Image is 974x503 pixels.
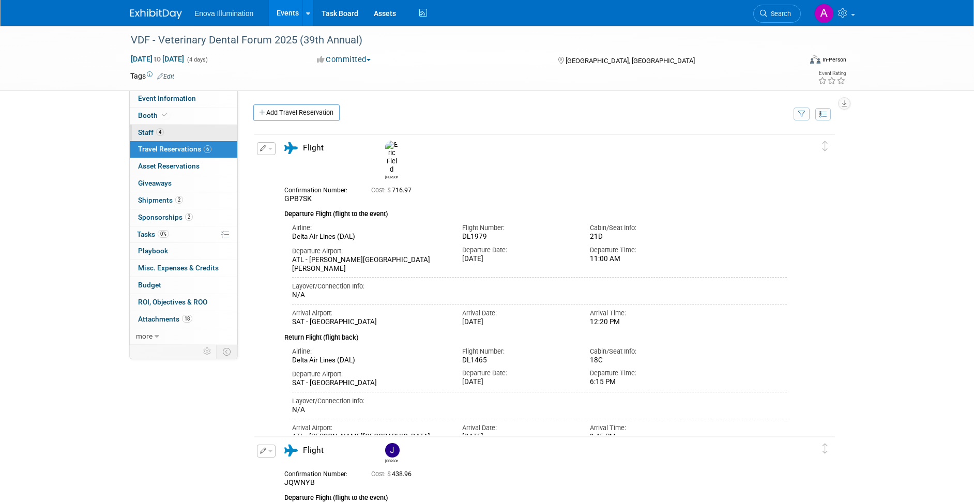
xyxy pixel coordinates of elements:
[130,294,237,311] a: ROI, Objectives & ROO
[175,196,183,204] span: 2
[590,433,702,441] div: 9:45 PM
[130,125,237,141] a: Staff4
[385,174,398,179] div: Eric Field
[138,128,164,136] span: Staff
[590,378,702,387] div: 6:15 PM
[204,145,211,153] span: 6
[156,128,164,136] span: 4
[462,423,574,433] div: Arrival Date:
[162,112,168,118] i: Booth reservation complete
[284,445,298,456] i: Flight
[130,192,237,209] a: Shipments2
[292,433,447,450] div: ATL - [PERSON_NAME][GEOGRAPHIC_DATA][PERSON_NAME]
[814,4,834,23] img: Abby Nelson
[462,378,574,387] div: [DATE]
[186,56,208,63] span: (4 days)
[217,345,238,358] td: Toggle Event Tabs
[130,311,237,328] a: Attachments18
[767,10,791,18] span: Search
[130,277,237,294] a: Budget
[130,141,237,158] a: Travel Reservations6
[284,142,298,154] i: Flight
[253,104,340,121] a: Add Travel Reservation
[158,230,169,238] span: 0%
[138,315,192,323] span: Attachments
[462,347,574,356] div: Flight Number:
[138,179,172,187] span: Giveaways
[292,223,447,233] div: Airline:
[292,233,447,241] div: Delta Air Lines (DAL)
[810,55,820,64] img: Format-Inperson.png
[385,141,398,174] img: Eric Field
[590,246,702,255] div: Departure Time:
[818,71,846,76] div: Event Rating
[130,108,237,124] a: Booth
[292,406,787,415] div: N/A
[590,223,702,233] div: Cabin/Seat Info:
[823,444,828,454] i: Click and drag to move item
[292,356,447,365] div: Delta Air Lines (DAL)
[130,9,182,19] img: ExhibitDay
[138,281,161,289] span: Budget
[138,145,211,153] span: Travel Reservations
[292,423,447,433] div: Arrival Airport:
[130,158,237,175] a: Asset Reservations
[138,162,200,170] span: Asset Reservations
[157,73,174,80] a: Edit
[753,5,801,23] a: Search
[371,187,416,194] span: 716.97
[462,246,574,255] div: Departure Date:
[292,370,447,379] div: Departure Airport:
[462,356,574,365] div: DL1465
[138,298,207,306] span: ROI, Objectives & ROO
[130,71,174,81] td: Tags
[292,347,447,356] div: Airline:
[284,194,312,203] span: GPB7SK
[292,379,447,388] div: SAT - [GEOGRAPHIC_DATA]
[303,143,324,153] span: Flight
[590,318,702,327] div: 12:20 PM
[383,141,401,179] div: Eric Field
[284,478,315,486] span: JQWNYB
[194,9,253,18] span: Enova Illumination
[590,347,702,356] div: Cabin/Seat Info:
[371,470,416,478] span: 438.96
[462,318,574,327] div: [DATE]
[130,90,237,107] a: Event Information
[127,31,785,50] div: VDF - Veterinary Dental Forum 2025 (39th Annual)
[130,54,185,64] span: [DATE] [DATE]
[462,309,574,318] div: Arrival Date:
[130,209,237,226] a: Sponsorships2
[130,175,237,192] a: Giveaways
[284,487,787,503] div: Departure Flight (flight to the event)
[822,56,846,64] div: In-Person
[590,356,702,364] div: 18C
[292,397,787,406] div: Layover/Connection Info:
[590,423,702,433] div: Arrival Time:
[566,57,695,65] span: [GEOGRAPHIC_DATA], [GEOGRAPHIC_DATA]
[292,291,787,300] div: N/A
[385,443,400,458] img: Janelle Tlusty
[284,204,787,219] div: Departure Flight (flight to the event)
[371,187,392,194] span: Cost: $
[153,55,162,63] span: to
[137,230,169,238] span: Tasks
[740,54,846,69] div: Event Format
[284,184,356,194] div: Confirmation Number:
[138,247,168,255] span: Playbook
[185,213,193,221] span: 2
[136,332,153,340] span: more
[130,243,237,260] a: Playbook
[371,470,392,478] span: Cost: $
[462,369,574,378] div: Departure Date:
[182,315,192,323] span: 18
[138,213,193,221] span: Sponsorships
[462,255,574,264] div: [DATE]
[313,54,375,65] button: Committed
[798,111,805,118] i: Filter by Traveler
[284,327,787,343] div: Return Flight (flight back)
[462,223,574,233] div: Flight Number:
[138,111,170,119] span: Booth
[292,318,447,327] div: SAT - [GEOGRAPHIC_DATA]
[292,256,447,273] div: ATL - [PERSON_NAME][GEOGRAPHIC_DATA][PERSON_NAME]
